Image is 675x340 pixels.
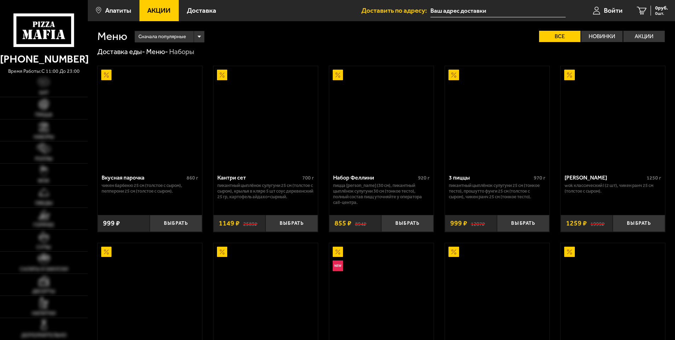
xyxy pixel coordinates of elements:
button: Выбрать [265,215,318,232]
span: Роллы [35,157,53,162]
span: Пицца [35,112,52,117]
span: 0 руб. [655,6,668,11]
div: [PERSON_NAME] [565,174,645,181]
h1: Меню [97,31,127,42]
span: Апатиты [105,7,131,14]
label: Новинки [581,31,623,42]
div: Набор Феллини [333,174,416,181]
span: 970 г [534,175,545,181]
img: Акционный [333,70,343,80]
span: 920 г [418,175,430,181]
button: Выбрать [613,215,665,232]
span: Напитки [32,311,56,316]
s: 1999 ₽ [590,220,605,227]
p: Пикантный цыплёнок сулугуни 25 см (толстое с сыром), крылья в кляре 5 шт соус деревенский 25 гр, ... [217,183,314,200]
span: 1259 ₽ [566,220,587,227]
img: Акционный [101,247,112,257]
span: Хит [39,90,49,95]
span: 999 ₽ [103,220,120,227]
span: Дополнительно [21,333,67,338]
input: Ваш адрес доставки [430,4,565,17]
img: Акционный [217,70,228,80]
span: Десерты [32,289,55,294]
a: Акционный3 пиццы [445,66,549,169]
s: 894 ₽ [355,220,366,227]
a: АкционныйВкусная парочка [98,66,202,169]
img: Акционный [217,247,228,257]
span: Супы [36,245,51,250]
span: Доставить по адресу: [361,7,430,14]
button: Выбрать [497,215,549,232]
span: 855 ₽ [334,220,351,227]
span: Горячее [33,223,54,228]
a: АкционныйНабор Феллини [329,66,434,169]
span: 700 г [302,175,314,181]
a: Доставка еды- [97,47,145,56]
span: Доставка [187,7,216,14]
p: Пицца [PERSON_NAME] (30 см), Пикантный цыплёнок сулугуни 30 см (тонкое тесто), Полный состав пицц... [333,183,430,205]
img: Новинка [333,260,343,271]
button: Выбрать [381,215,434,232]
span: 1149 ₽ [219,220,240,227]
img: Акционный [448,70,459,80]
p: Wok классический L (2 шт), Чикен Ранч 25 см (толстое с сыром). [565,183,661,194]
button: Выбрать [150,215,202,232]
label: Акции [623,31,665,42]
img: Акционный [564,247,575,257]
a: Меню- [146,47,168,56]
span: Сначала популярные [138,30,186,43]
span: 860 г [187,175,198,181]
div: Наборы [169,47,194,57]
div: 3 пиццы [449,174,532,181]
span: 0 шт. [655,11,668,16]
span: Обеды [35,201,53,206]
div: Вкусная парочка [102,174,185,181]
span: Войти [604,7,623,14]
a: АкционныйКантри сет [213,66,318,169]
span: 1250 г [647,175,661,181]
span: WOK [38,178,50,183]
img: Акционный [448,247,459,257]
span: 999 ₽ [450,220,467,227]
p: Чикен Барбекю 25 см (толстое с сыром), Пепперони 25 см (толстое с сыром). [102,183,198,194]
span: Акции [147,7,171,14]
p: Пикантный цыплёнок сулугуни 25 см (тонкое тесто), Прошутто Фунги 25 см (толстое с сыром), Чикен Р... [449,183,545,200]
s: 2589 ₽ [243,220,257,227]
span: Наборы [34,135,54,140]
img: Акционный [564,70,575,80]
a: АкционныйВилла Капри [561,66,665,169]
div: Кантри сет [217,174,301,181]
span: Салаты и закуски [20,267,68,272]
img: Акционный [333,247,343,257]
img: Акционный [101,70,112,80]
label: Все [539,31,580,42]
s: 1207 ₽ [471,220,485,227]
